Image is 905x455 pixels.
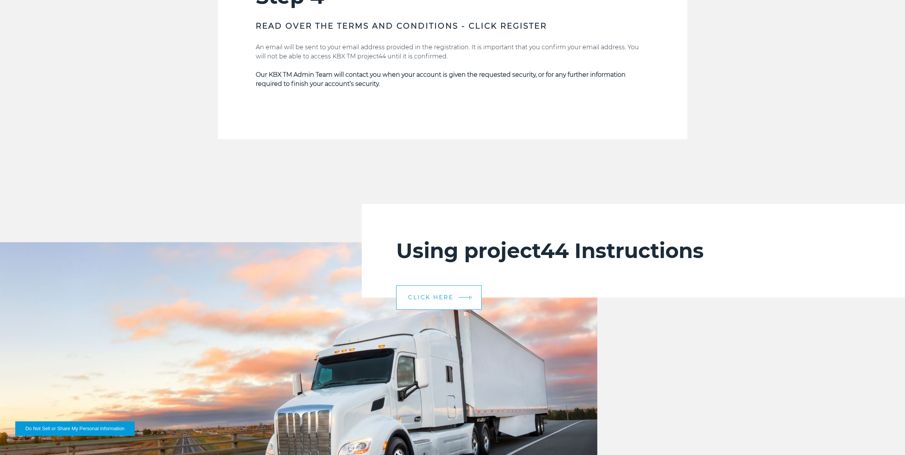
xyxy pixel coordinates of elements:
[396,286,482,310] a: CLICK HERE arrow arrow
[256,71,626,87] strong: Our KBX TM Admin Team will contact you when your account is given the requested security, or for ...
[396,239,871,264] h2: Using project44 Instructions
[867,418,905,455] iframe: Chat Widget
[256,21,649,31] h3: READ OVER THE TERMS AND CONDITIONS - CLICK REGISTER
[408,295,453,300] span: CLICK HERE
[256,43,649,61] p: An email will be sent to your email address provided in the registration. It is important that yo...
[469,295,473,300] img: arrow
[15,421,135,436] button: Do Not Sell or Share My Personal Information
